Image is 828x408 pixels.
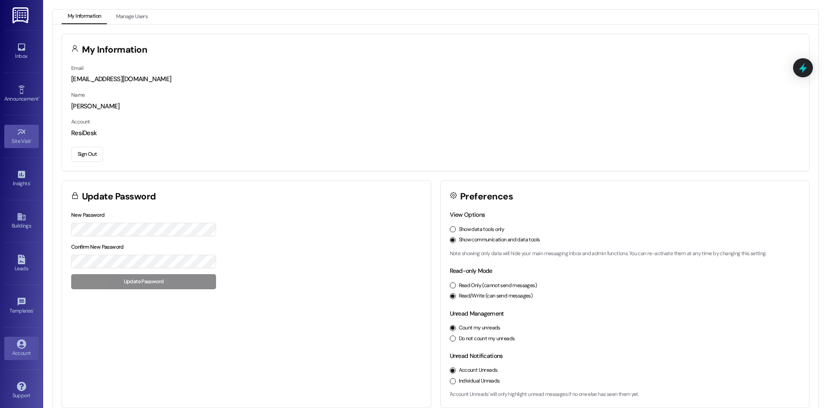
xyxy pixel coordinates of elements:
a: Inbox [4,40,39,63]
h3: Update Password [82,192,156,201]
div: [PERSON_NAME] [71,102,800,111]
a: Insights • [4,167,39,190]
span: • [33,307,34,313]
a: Buildings [4,209,39,233]
div: [EMAIL_ADDRESS][DOMAIN_NAME] [71,75,800,84]
span: • [31,137,32,143]
a: Site Visit • [4,125,39,148]
label: New Password [71,212,105,218]
p: 'Account Unreads' will only highlight unread messages if no one else has seen them yet. [450,391,800,399]
label: Unread Management [450,310,504,317]
button: Sign Out [71,147,103,162]
span: • [30,179,31,185]
span: • [38,95,40,101]
label: Email [71,65,83,72]
label: Read/Write (can send messages) [459,292,533,300]
label: Count my unreads [459,324,500,332]
a: Templates • [4,294,39,318]
p: Note: showing only data will hide your main messaging inbox and admin functions. You can re-activ... [450,250,800,258]
h3: Preferences [460,192,513,201]
label: Name [71,92,85,98]
label: Confirm New Password [71,244,124,250]
a: Support [4,379,39,402]
label: Show data tools only [459,226,505,234]
label: Show communication and data tools [459,236,540,244]
img: ResiDesk Logo [13,7,30,23]
label: Account Unreads [459,367,498,374]
h3: My Information [82,45,147,54]
label: Read-only Mode [450,267,492,275]
label: Read Only (cannot send messages) [459,282,537,290]
button: Manage Users [110,9,154,24]
div: ResiDesk [71,129,800,138]
label: Account [71,118,90,125]
a: Account [4,337,39,360]
label: Do not count my unreads [459,335,515,343]
label: View Options [450,211,485,218]
a: Leads [4,252,39,275]
label: Unread Notifications [450,352,503,360]
label: Individual Unreads [459,377,500,385]
button: My Information [62,9,107,24]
